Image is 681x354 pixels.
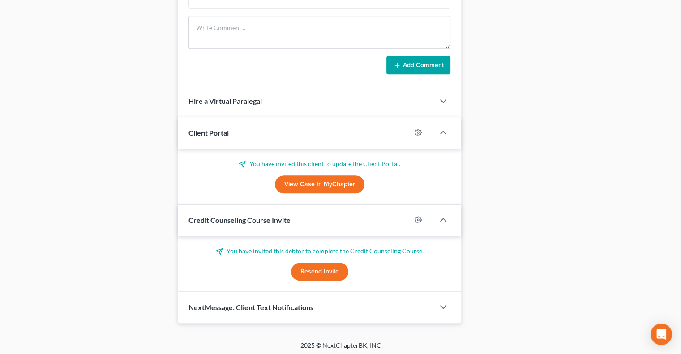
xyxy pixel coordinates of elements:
[651,324,672,345] div: Open Intercom Messenger
[188,216,291,224] span: Credit Counseling Course Invite
[188,128,229,137] span: Client Portal
[188,97,262,105] span: Hire a Virtual Paralegal
[188,247,450,256] p: You have invited this debtor to complete the Credit Counseling Course.
[386,56,450,75] button: Add Comment
[291,263,348,281] button: Resend Invite
[275,175,364,193] a: View Case in MyChapter
[188,159,450,168] p: You have invited this client to update the Client Portal.
[188,303,313,311] span: NextMessage: Client Text Notifications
